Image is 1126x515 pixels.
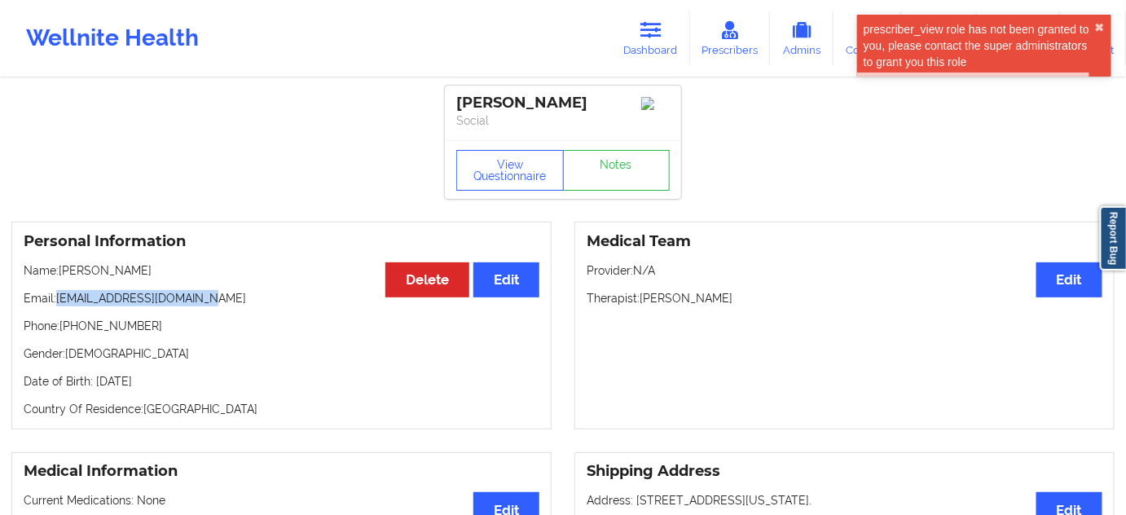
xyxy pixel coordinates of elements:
p: Phone: [PHONE_NUMBER] [24,318,539,334]
p: Gender: [DEMOGRAPHIC_DATA] [24,346,539,362]
a: Dashboard [612,11,690,65]
button: View Questionnaire [456,150,564,191]
h3: Medical Team [587,232,1102,251]
a: Prescribers [690,11,771,65]
div: prescriber_view role has not been granted to you, please contact the super administrators to gran... [864,21,1095,70]
button: Delete [385,262,469,297]
h3: Shipping Address [587,462,1102,481]
button: Edit [473,262,539,297]
a: Report Bug [1100,206,1126,271]
p: Country Of Residence: [GEOGRAPHIC_DATA] [24,401,539,417]
h3: Medical Information [24,462,539,481]
p: Current Medications: None [24,492,539,508]
button: Edit [1036,262,1102,297]
div: [PERSON_NAME] [456,94,670,112]
h3: Personal Information [24,232,539,251]
p: Name: [PERSON_NAME] [24,262,539,279]
p: Email: [EMAIL_ADDRESS][DOMAIN_NAME] [24,290,539,306]
button: close [1095,21,1105,34]
p: Date of Birth: [DATE] [24,373,539,390]
p: Therapist: [PERSON_NAME] [587,290,1102,306]
img: Image%2Fplaceholer-image.png [641,97,670,110]
p: Provider: N/A [587,262,1102,279]
p: Address: [STREET_ADDRESS][US_STATE]. [587,492,1102,508]
a: Coaches [834,11,901,65]
a: Notes [563,150,671,191]
a: Admins [770,11,834,65]
p: Social [456,112,670,129]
